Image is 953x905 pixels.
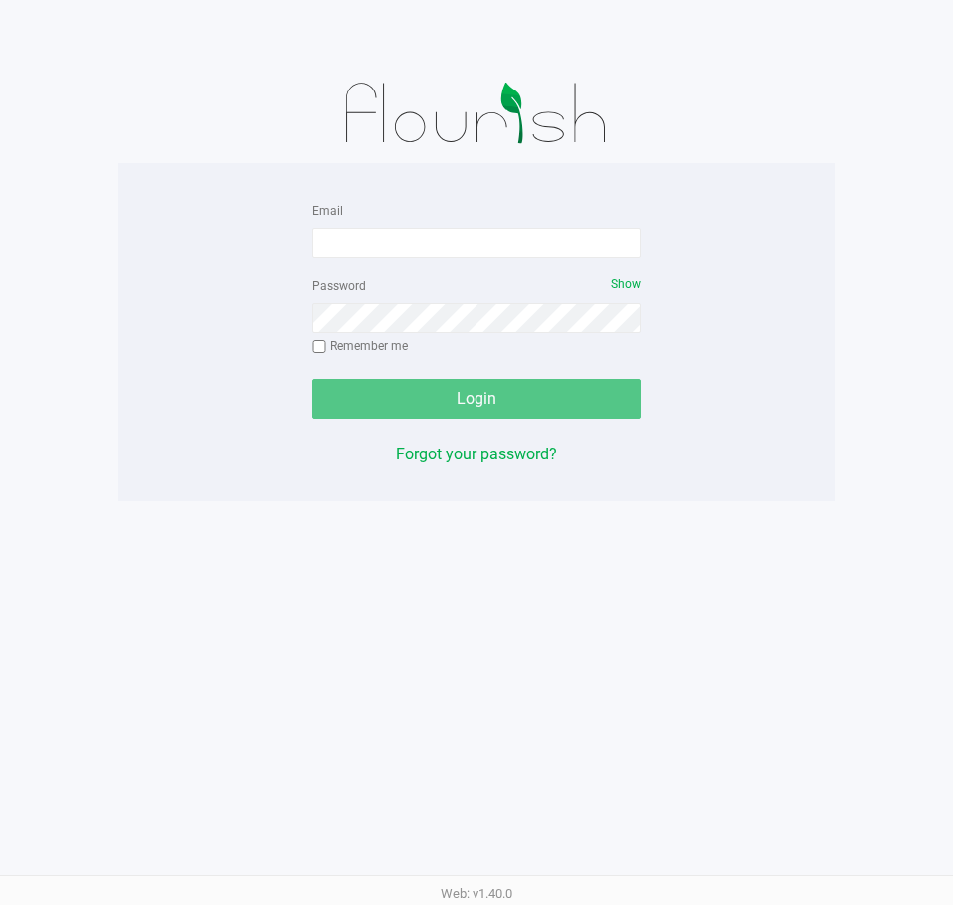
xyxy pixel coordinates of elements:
[312,340,326,354] input: Remember me
[312,337,408,355] label: Remember me
[441,886,512,901] span: Web: v1.40.0
[396,443,557,466] button: Forgot your password?
[611,277,641,291] span: Show
[312,202,343,220] label: Email
[312,277,366,295] label: Password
